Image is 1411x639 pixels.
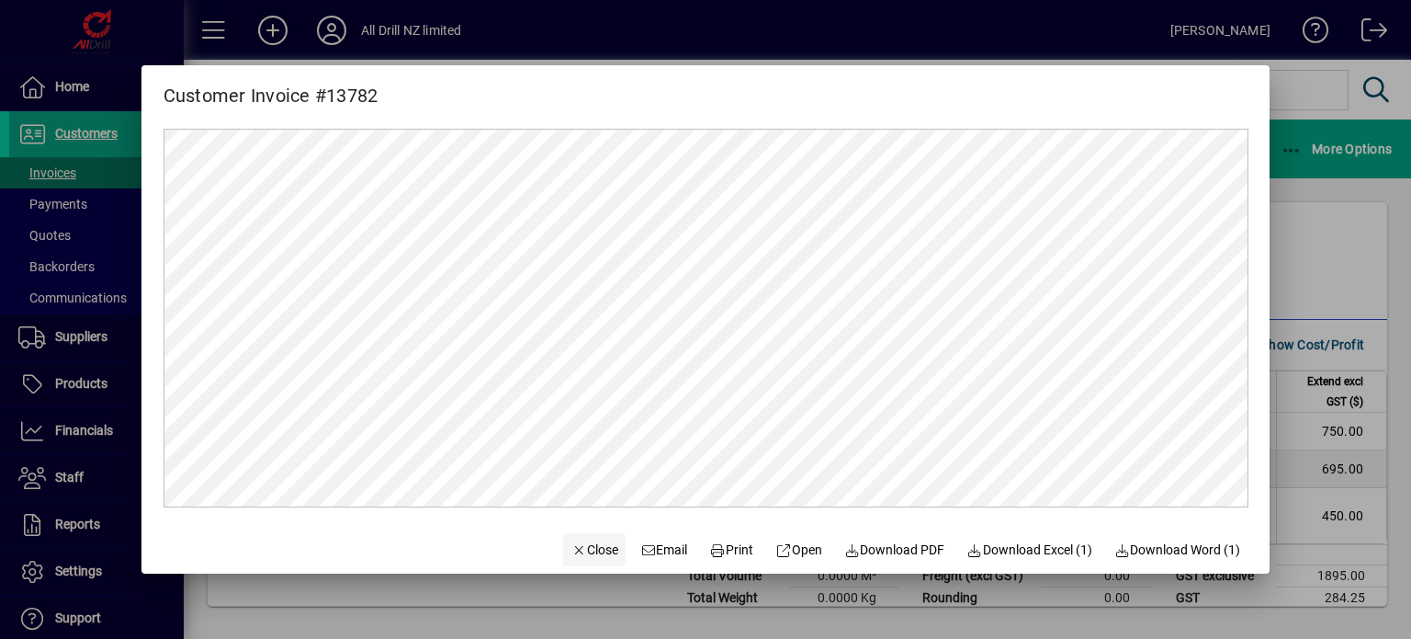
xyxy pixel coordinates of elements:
[702,533,761,566] button: Print
[570,541,618,560] span: Close
[959,533,1100,566] button: Download Excel (1)
[1114,541,1241,560] span: Download Word (1)
[710,541,754,560] span: Print
[1107,533,1248,566] button: Download Word (1)
[768,533,830,566] a: Open
[640,541,688,560] span: Email
[563,533,626,566] button: Close
[775,541,822,560] span: Open
[141,65,401,110] h2: Customer Invoice #13782
[633,533,695,566] button: Email
[844,541,945,560] span: Download PDF
[966,541,1092,560] span: Download Excel (1)
[837,533,953,566] a: Download PDF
